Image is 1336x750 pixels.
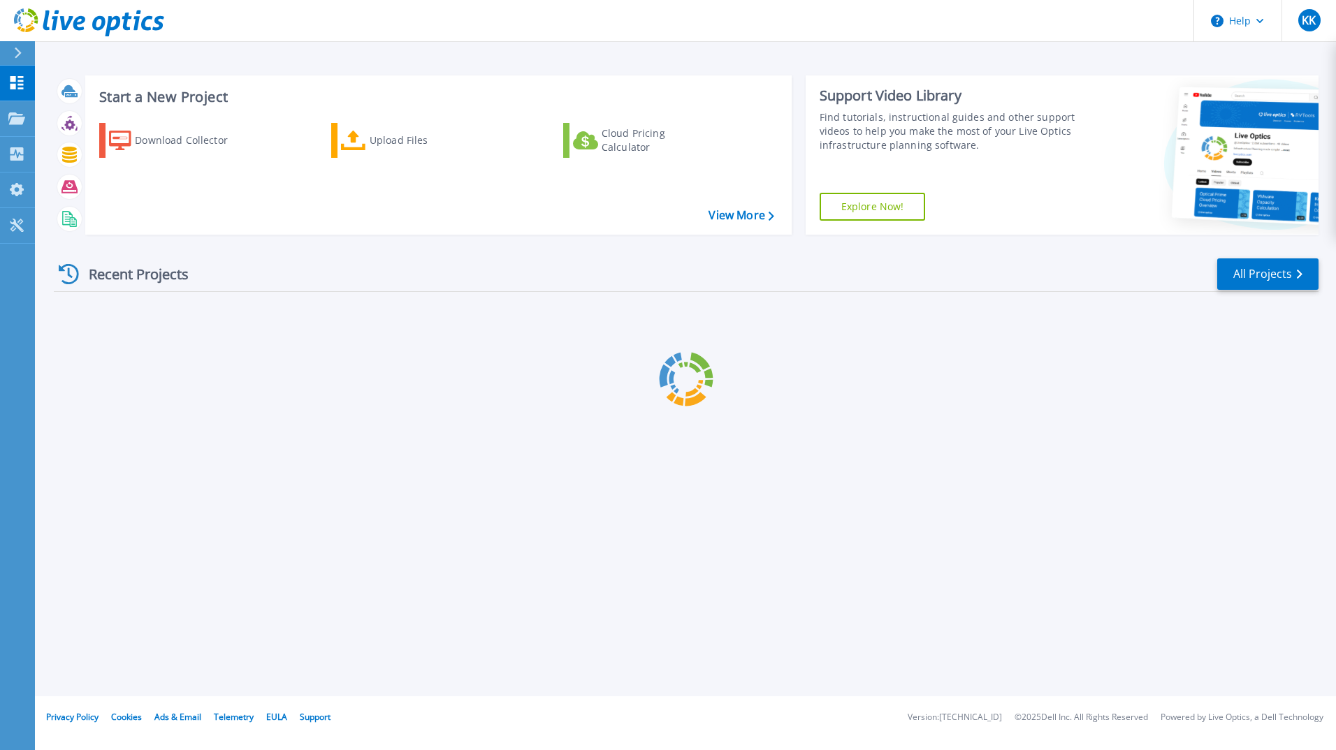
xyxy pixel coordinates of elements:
div: Cloud Pricing Calculator [602,126,713,154]
a: Upload Files [331,123,487,158]
li: © 2025 Dell Inc. All Rights Reserved [1015,713,1148,722]
a: All Projects [1217,258,1319,290]
a: Explore Now! [820,193,926,221]
li: Version: [TECHNICAL_ID] [908,713,1002,722]
a: Support [300,711,331,723]
span: KK [1302,15,1316,26]
div: Upload Files [370,126,481,154]
div: Support Video Library [820,87,1081,105]
a: Cloud Pricing Calculator [563,123,719,158]
a: Cookies [111,711,142,723]
a: Ads & Email [154,711,201,723]
li: Powered by Live Optics, a Dell Technology [1161,713,1323,722]
a: Telemetry [214,711,254,723]
a: View More [709,209,774,222]
a: Privacy Policy [46,711,99,723]
div: Recent Projects [54,257,208,291]
a: Download Collector [99,123,255,158]
a: EULA [266,711,287,723]
div: Find tutorials, instructional guides and other support videos to help you make the most of your L... [820,110,1081,152]
h3: Start a New Project [99,89,774,105]
div: Download Collector [135,126,247,154]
